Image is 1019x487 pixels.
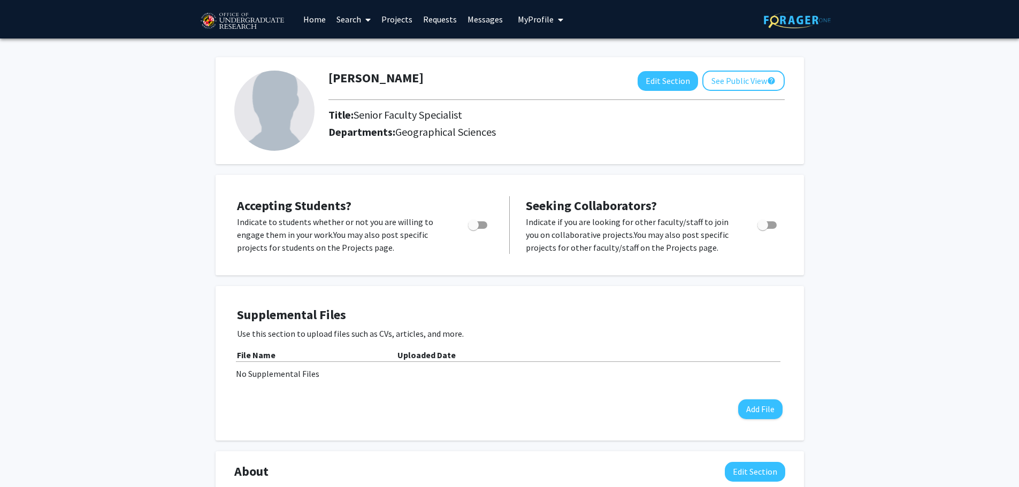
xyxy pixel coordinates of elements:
[320,126,793,138] h2: Departments:
[397,350,456,360] b: Uploaded Date
[725,462,785,482] button: Edit About
[764,12,831,28] img: ForagerOne Logo
[753,215,783,231] div: Toggle
[518,14,554,25] span: My Profile
[8,439,45,479] iframe: Chat
[767,74,776,87] mat-icon: help
[638,71,698,91] button: Edit Section
[738,399,783,419] button: Add File
[236,367,784,380] div: No Supplemental Files
[702,71,785,91] button: See Public View
[237,327,783,340] p: Use this section to upload files such as CVs, articles, and more.
[298,1,331,38] a: Home
[237,215,448,254] p: Indicate to students whether or not you are willing to engage them in your work. You may also pos...
[376,1,418,38] a: Projects
[395,125,496,138] span: Geographical Sciences
[328,71,424,86] h1: [PERSON_NAME]
[464,215,493,231] div: Toggle
[234,462,269,481] span: About
[237,350,275,360] b: File Name
[197,8,287,35] img: University of Maryland Logo
[234,71,315,151] img: Profile Picture
[328,109,462,121] h2: Title:
[526,197,657,214] span: Seeking Collaborators?
[462,1,508,38] a: Messages
[331,1,376,38] a: Search
[237,197,351,214] span: Accepting Students?
[354,108,462,121] span: Senior Faculty Specialist
[237,307,783,323] h4: Supplemental Files
[418,1,462,38] a: Requests
[526,215,737,254] p: Indicate if you are looking for other faculty/staff to join you on collaborative projects. You ma...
